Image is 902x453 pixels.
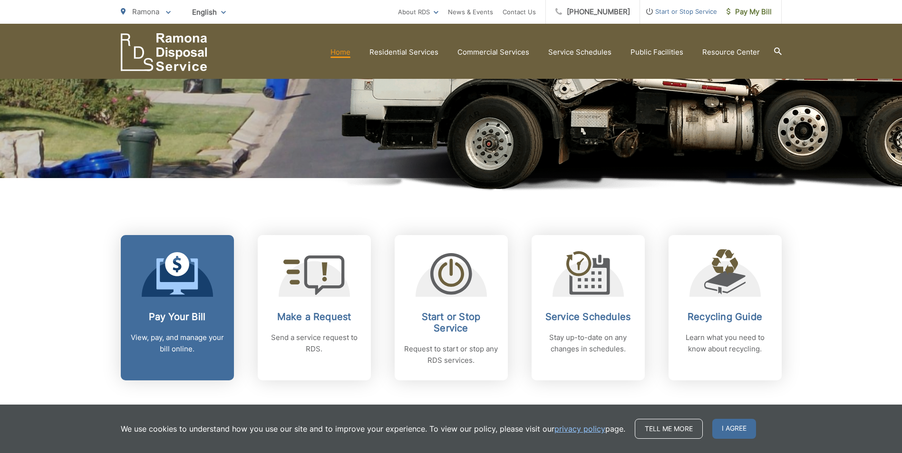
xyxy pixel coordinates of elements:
a: Tell me more [635,419,703,439]
h2: Service Schedules [541,311,635,322]
a: privacy policy [554,423,605,434]
a: Make a Request Send a service request to RDS. [258,235,371,380]
a: Service Schedules [548,47,611,58]
a: Home [330,47,350,58]
a: Residential Services [369,47,438,58]
p: Send a service request to RDS. [267,332,361,355]
a: EDCD logo. Return to the homepage. [121,33,207,71]
a: Public Facilities [630,47,683,58]
p: Stay up-to-date on any changes in schedules. [541,332,635,355]
span: Pay My Bill [727,6,772,18]
a: Contact Us [503,6,536,18]
a: About RDS [398,6,438,18]
a: Recycling Guide Learn what you need to know about recycling. [669,235,782,380]
a: Commercial Services [457,47,529,58]
p: We use cookies to understand how you use our site and to improve your experience. To view our pol... [121,423,625,434]
span: English [185,4,233,20]
p: Request to start or stop any RDS services. [404,343,498,366]
p: Learn what you need to know about recycling. [678,332,772,355]
span: Ramona [132,7,159,16]
h2: Start or Stop Service [404,311,498,334]
p: View, pay, and manage your bill online. [130,332,224,355]
h2: Pay Your Bill [130,311,224,322]
a: News & Events [448,6,493,18]
span: I agree [712,419,756,439]
a: Resource Center [702,47,760,58]
a: Pay Your Bill View, pay, and manage your bill online. [121,235,234,380]
h2: Make a Request [267,311,361,322]
a: Service Schedules Stay up-to-date on any changes in schedules. [532,235,645,380]
h2: Recycling Guide [678,311,772,322]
